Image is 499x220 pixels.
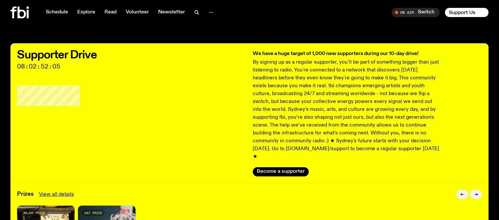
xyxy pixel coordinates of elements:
[449,10,475,15] span: Support Us
[101,8,120,17] a: Read
[122,8,153,17] a: Volunteer
[253,58,441,161] p: By signing up as a regular supporter, you’ll be part of something bigger than just listening to r...
[154,8,189,17] a: Newsletter
[17,191,34,197] h3: Prizes
[392,8,440,17] button: On AirSwitch
[84,211,102,215] span: day prize
[42,8,72,17] a: Schedule
[24,211,45,215] span: major prize
[17,50,246,60] h2: Supporter Drive
[445,8,489,17] button: Support Us
[253,167,309,176] button: Become a supporter
[73,8,99,17] a: Explore
[39,190,74,198] a: View all details
[17,64,246,70] span: 08:02:52:05
[253,50,441,58] h3: We have a huge target of 1,000 new supporters during our 10-day drive!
